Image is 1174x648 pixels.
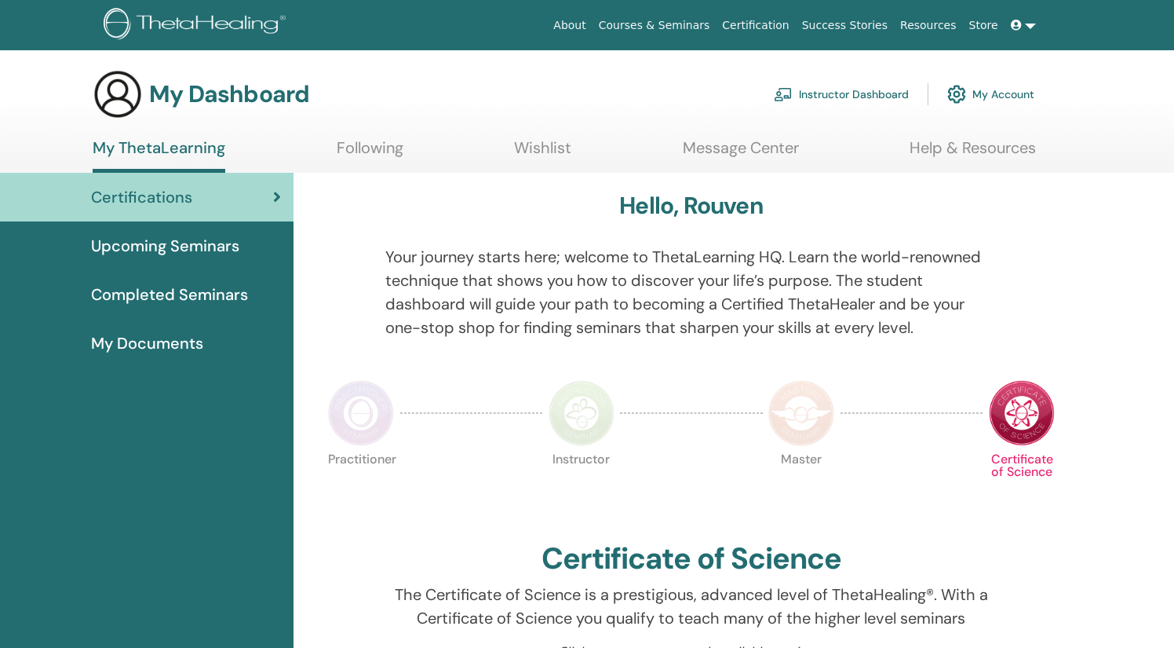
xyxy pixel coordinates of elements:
a: About [547,11,592,40]
img: Master [768,380,834,446]
a: Instructor Dashboard [774,77,909,112]
a: Message Center [683,138,799,169]
a: My ThetaLearning [93,138,225,173]
img: Practitioner [328,380,394,446]
a: Help & Resources [910,138,1036,169]
img: cog.svg [947,81,966,108]
a: Following [337,138,403,169]
span: Certifications [91,185,192,209]
img: generic-user-icon.jpg [93,69,143,119]
img: Certificate of Science [989,380,1055,446]
span: Completed Seminars [91,283,248,306]
img: logo.png [104,8,291,43]
p: Certificate of Science [989,453,1055,519]
p: Practitioner [328,453,394,519]
span: Upcoming Seminars [91,234,239,258]
p: Instructor [549,453,614,519]
p: Master [768,453,834,519]
a: Success Stories [796,11,894,40]
a: My Account [947,77,1034,112]
h3: My Dashboard [149,80,309,108]
h2: Certificate of Science [541,541,841,577]
h3: Hello, Rouven [619,192,764,220]
a: Certification [716,11,795,40]
a: Resources [894,11,963,40]
p: Your journey starts here; welcome to ThetaLearning HQ. Learn the world-renowned technique that sh... [385,245,997,339]
a: Wishlist [514,138,571,169]
img: chalkboard-teacher.svg [774,87,793,101]
p: The Certificate of Science is a prestigious, advanced level of ThetaHealing®. With a Certificate ... [385,583,997,630]
img: Instructor [549,380,614,446]
a: Store [963,11,1004,40]
a: Courses & Seminars [592,11,716,40]
span: My Documents [91,331,203,355]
